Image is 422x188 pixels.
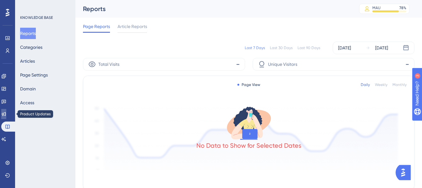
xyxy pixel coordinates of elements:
button: Domain [20,83,36,94]
span: - [236,59,240,69]
div: Last 7 Days [245,45,265,50]
span: Article Reports [118,23,147,30]
div: Last 30 Days [270,45,293,50]
div: Monthly [392,82,407,87]
div: KNOWLEDGE BASE [20,15,53,20]
div: [DATE] [338,44,351,52]
div: Page View [237,82,260,87]
div: Last 90 Days [298,45,320,50]
span: Unique Visitors [268,60,297,68]
div: Reports [83,4,343,13]
span: Page Reports [83,23,110,30]
div: [DATE] [375,44,388,52]
span: Total Visits [98,60,119,68]
span: Need Help? [15,2,39,9]
button: Categories [20,42,42,53]
div: Weekly [375,82,387,87]
iframe: UserGuiding AI Assistant Launcher [396,163,414,182]
button: Page Settings [20,69,48,81]
div: 78 % [399,5,406,10]
button: Articles [20,55,35,67]
div: Daily [361,82,370,87]
span: - [405,59,409,69]
div: MAU [372,5,381,10]
div: 3 [44,3,46,8]
div: No Data to Show for Selected Dates [196,141,301,150]
button: Reports [20,28,36,39]
button: Access [20,97,34,108]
